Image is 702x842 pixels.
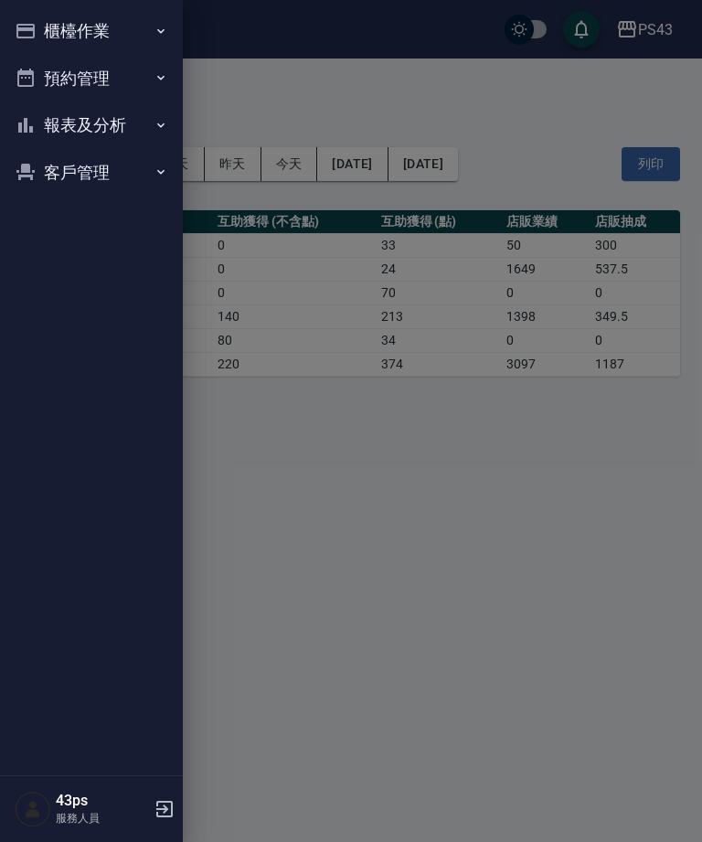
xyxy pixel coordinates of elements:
[7,7,175,55] button: 櫃檯作業
[7,55,175,102] button: 預約管理
[56,792,149,810] h5: 43ps
[7,101,175,149] button: 報表及分析
[15,791,51,827] img: Person
[56,810,149,826] p: 服務人員
[7,149,175,197] button: 客戶管理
